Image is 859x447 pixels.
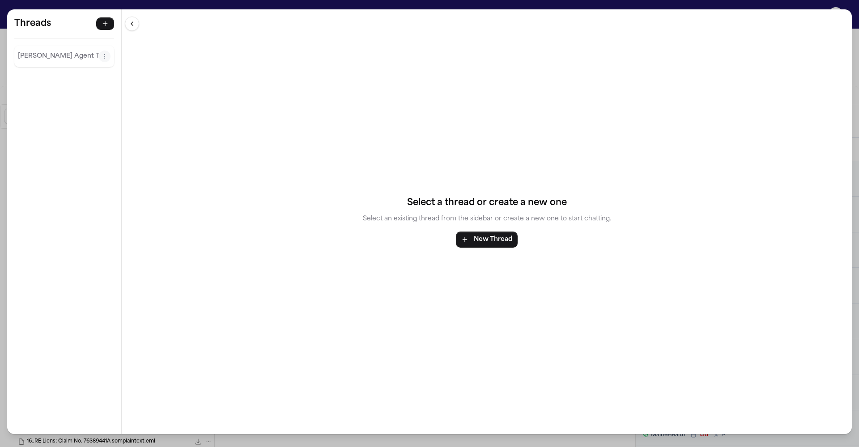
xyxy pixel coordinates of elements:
button: Select thread: Finch Agent Thread [18,49,99,63]
p: [PERSON_NAME] Agent Thread [18,51,99,62]
button: New Thread [456,232,518,248]
button: Thread actions [99,51,111,62]
h5: Threads [14,17,51,31]
p: Select an existing thread from the sidebar or create a new one to start chatting. [363,214,611,224]
h4: Select a thread or create a new one [363,196,611,210]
